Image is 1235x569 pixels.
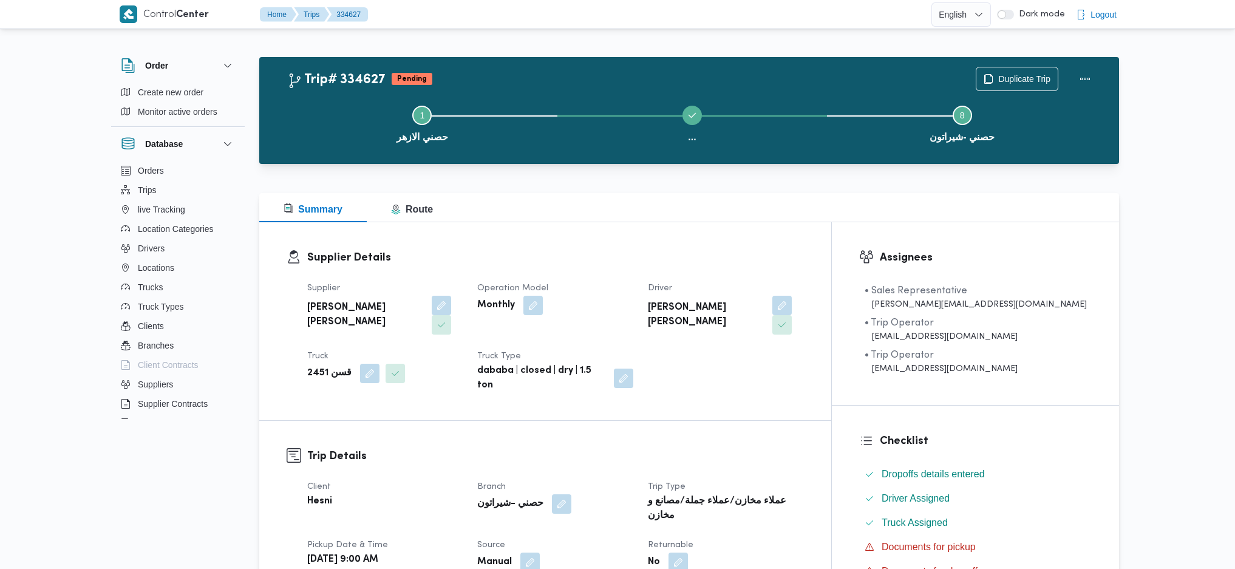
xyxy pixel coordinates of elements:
[307,284,340,292] span: Supplier
[477,284,548,292] span: Operation Model
[176,10,209,19] b: Center
[865,330,1018,343] div: [EMAIL_ADDRESS][DOMAIN_NAME]
[865,284,1087,298] div: • Sales Representative
[327,7,368,22] button: 334627
[648,301,764,330] b: [PERSON_NAME] [PERSON_NAME]
[138,338,174,353] span: Branches
[477,298,515,313] b: Monthly
[116,83,240,102] button: Create new order
[307,352,328,360] span: Truck
[111,83,245,126] div: Order
[138,377,173,392] span: Suppliers
[138,319,164,333] span: Clients
[1090,7,1117,22] span: Logout
[138,261,174,275] span: Locations
[260,7,296,22] button: Home
[138,241,165,256] span: Drivers
[860,465,1092,484] button: Dropoffs details entered
[116,219,240,239] button: Location Categories
[882,491,950,506] span: Driver Assigned
[882,493,950,503] span: Driver Assigned
[307,301,423,330] b: [PERSON_NAME] [PERSON_NAME]
[138,397,208,411] span: Supplier Contracts
[138,85,203,100] span: Create new order
[138,358,199,372] span: Client Contracts
[420,111,424,120] span: 1
[865,316,1018,330] div: • Trip Operator
[307,541,388,549] span: Pickup date & time
[392,73,432,85] span: Pending
[145,137,183,151] h3: Database
[687,111,697,120] svg: Step ... is complete
[477,352,521,360] span: Truck Type
[865,284,1087,311] span: • Sales Representative ahmed.mahmoud@illa.com.eg
[648,284,672,292] span: Driver
[865,348,1018,375] span: • Trip Operator ragab.mohamed@illa.com.eg
[138,163,164,178] span: Orders
[998,72,1050,86] span: Duplicate Trip
[865,348,1018,363] div: • Trip Operator
[960,111,965,120] span: 8
[648,494,801,523] b: عملاء مخازن/عملاء جملة/مصانع و مخازن
[138,416,168,431] span: Devices
[116,239,240,258] button: Drivers
[880,250,1092,266] h3: Assignees
[284,204,342,214] span: Summary
[307,448,804,465] h3: Trip Details
[860,537,1092,557] button: Documents for pickup
[976,67,1058,91] button: Duplicate Trip
[477,483,506,491] span: Branch
[307,553,378,567] b: [DATE] 9:00 AM
[1071,2,1121,27] button: Logout
[121,58,235,73] button: Order
[138,183,157,197] span: Trips
[287,91,557,154] button: حصني الازهر
[294,7,329,22] button: Trips
[120,5,137,23] img: X8yXhbKr1z7QwAAAABJRU5ErkJggg==
[860,513,1092,533] button: Truck Assigned
[557,91,828,154] button: ...
[930,130,995,145] span: حصني -شيراتون
[882,540,976,554] span: Documents for pickup
[138,280,163,295] span: Trucks
[396,130,447,145] span: حصني الازهر
[116,297,240,316] button: Truck Types
[865,363,1018,375] div: [EMAIL_ADDRESS][DOMAIN_NAME]
[116,394,240,414] button: Supplier Contracts
[865,316,1018,343] span: • Trip Operator kema@illa.com.eg
[121,137,235,151] button: Database
[145,58,168,73] h3: Order
[116,316,240,336] button: Clients
[138,299,183,314] span: Truck Types
[307,366,352,381] b: قسن 2451
[648,483,686,491] span: Trip Type
[1014,10,1065,19] span: Dark mode
[138,104,217,119] span: Monitor active orders
[116,200,240,219] button: live Tracking
[648,541,693,549] span: Returnable
[477,497,543,511] b: حصني -شيراتون
[138,222,214,236] span: Location Categories
[477,364,605,393] b: dababa | closed | dry | 1.5 ton
[116,375,240,394] button: Suppliers
[880,433,1092,449] h3: Checklist
[116,414,240,433] button: Devices
[882,467,985,482] span: Dropoffs details entered
[116,258,240,278] button: Locations
[116,161,240,180] button: Orders
[827,91,1097,154] button: حصني -شيراتون
[111,161,245,424] div: Database
[1073,67,1097,91] button: Actions
[116,180,240,200] button: Trips
[882,517,948,528] span: Truck Assigned
[307,494,332,509] b: Hesni
[116,102,240,121] button: Monitor active orders
[882,516,948,530] span: Truck Assigned
[287,72,386,88] h2: Trip# 334627
[307,250,804,266] h3: Supplier Details
[477,541,505,549] span: Source
[688,130,696,145] span: ...
[307,483,331,491] span: Client
[397,75,427,83] b: Pending
[116,278,240,297] button: Trucks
